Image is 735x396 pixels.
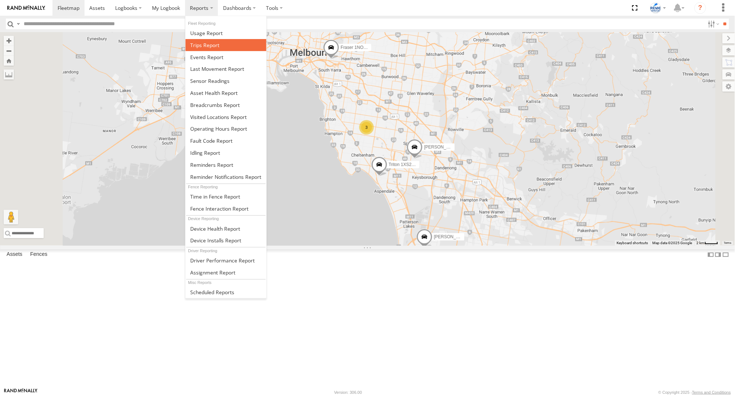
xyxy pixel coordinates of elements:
a: Visit our Website [4,389,38,396]
i: ? [695,2,706,14]
a: Sensor Readings [185,75,267,87]
span: Fraser 1NO7FH - 353635113547844 [341,45,412,50]
a: Visited Locations Report [185,111,267,123]
span: [PERSON_NAME] 1WX5SX - 353635119765515 [424,144,519,149]
label: Map Settings [723,81,735,92]
a: Device Health Report [185,223,267,235]
label: Assets [3,250,26,260]
a: Fault Code Report [185,135,267,147]
label: Hide Summary Table [722,249,730,260]
a: Terms (opens in new tab) [724,242,732,245]
button: Zoom Home [4,56,14,66]
label: Dock Summary Table to the Left [707,249,715,260]
a: Scheduled Reports [185,286,267,298]
a: Reminders Report [185,159,267,171]
a: Asset Health Report [185,87,267,99]
a: Device Installs Report [185,234,267,246]
a: Asset Operating Hours Report [185,123,267,135]
label: Fences [27,250,51,260]
a: Fence Interaction Report [185,203,267,215]
span: [PERSON_NAME] 1WT3ES - 353635119770242 [434,234,529,239]
a: Assignment Report [185,266,267,278]
span: Map data ©2025 Google [653,241,692,245]
label: Search Query [15,19,21,29]
a: Driver Performance Report [185,254,267,266]
button: Zoom out [4,46,14,56]
span: Triton 1XS2KR - 353635119998702 [388,162,458,167]
label: Dock Summary Table to the Right [715,249,722,260]
a: Time in Fences Report [185,191,267,203]
div: 3 [359,120,374,135]
a: Full Events Report [185,51,267,63]
button: Drag Pegman onto the map to open Street View [4,210,18,224]
a: Trips Report [185,39,267,51]
button: Zoom in [4,36,14,46]
a: Terms and Conditions [692,390,731,395]
a: Idling Report [185,147,267,159]
a: Usage Report [185,27,267,39]
div: Livia Michelini [648,3,669,14]
div: © Copyright 2025 - [658,390,731,395]
a: Breadcrumbs Report [185,99,267,111]
span: 2 km [697,241,705,245]
label: Search Filter Options [705,19,721,29]
a: Service Reminder Notifications Report [185,171,267,183]
img: rand-logo.svg [7,5,45,11]
button: Map scale: 2 km per 33 pixels [695,241,720,246]
a: Last Movement Report [185,63,267,75]
div: Version: 306.00 [334,390,362,395]
label: Measure [4,69,14,80]
button: Keyboard shortcuts [617,241,648,246]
